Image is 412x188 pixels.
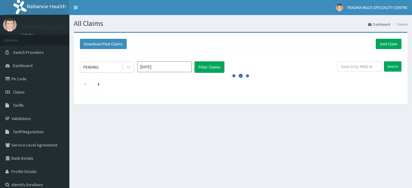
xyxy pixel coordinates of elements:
[13,63,33,68] span: Dashboard
[137,61,192,72] input: Select Month and Year
[21,33,36,37] a: Online
[80,39,127,49] button: Download Paid Claims
[376,39,401,49] a: Add Claim
[13,103,24,108] span: Tariffs
[84,81,87,87] a: Previous page
[347,5,407,10] span: TRAUMA MULTI-SPECIALITY CENTRE
[368,22,390,27] a: Dashboard
[336,4,343,11] img: User Image
[83,64,99,70] div: PENDING
[13,129,44,134] span: Tariff Negotiation
[97,81,100,87] a: Next page
[3,18,17,32] img: User Image
[232,67,250,85] svg: audio-loading
[74,20,407,27] h1: All Claims
[391,22,407,27] li: Claims
[195,61,224,73] button: Filter Claims
[337,61,382,72] input: Search by HMO ID
[13,89,25,95] span: Claims
[21,24,103,30] p: TRAUMA MULTI-SPECIALITY CENTRE
[13,50,44,55] span: Switch Providers
[384,61,401,72] input: Search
